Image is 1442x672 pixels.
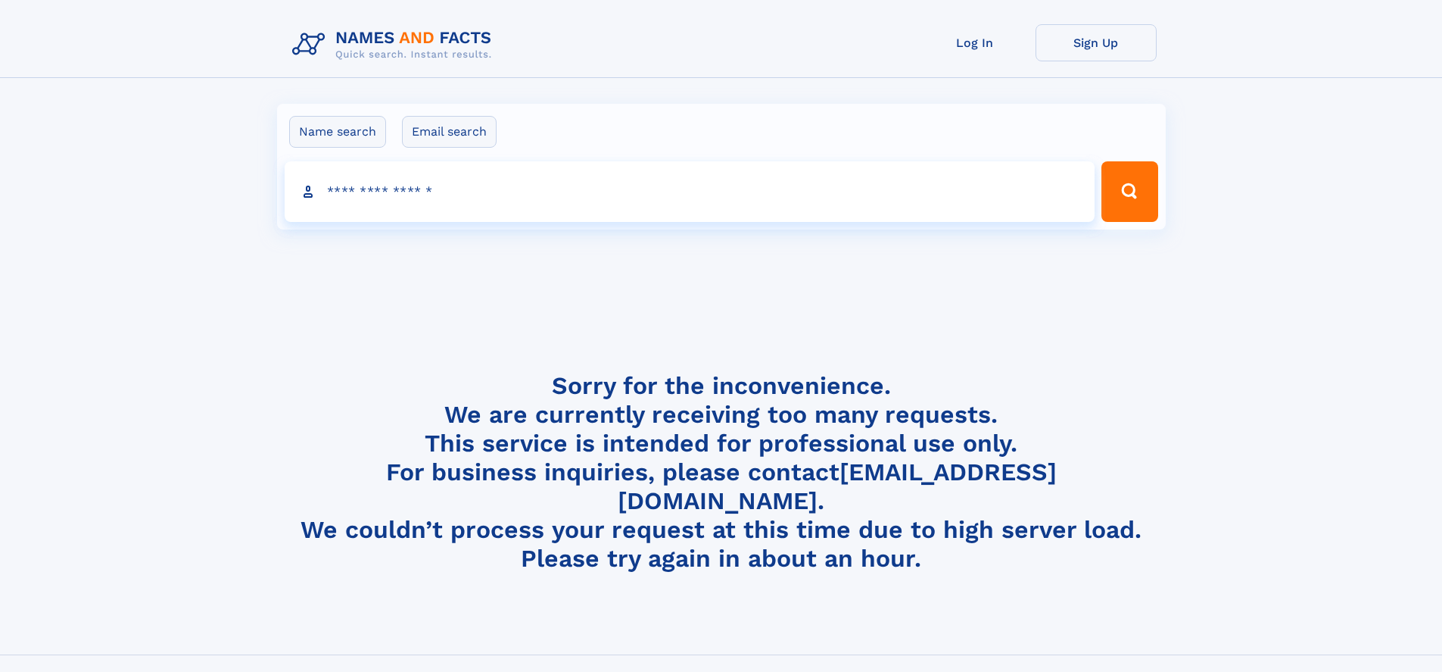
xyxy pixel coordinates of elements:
[1101,161,1157,222] button: Search Button
[289,116,386,148] label: Name search
[914,24,1036,61] a: Log In
[286,371,1157,574] h4: Sorry for the inconvenience. We are currently receiving too many requests. This service is intend...
[402,116,497,148] label: Email search
[285,161,1095,222] input: search input
[286,24,504,65] img: Logo Names and Facts
[618,458,1057,515] a: [EMAIL_ADDRESS][DOMAIN_NAME]
[1036,24,1157,61] a: Sign Up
